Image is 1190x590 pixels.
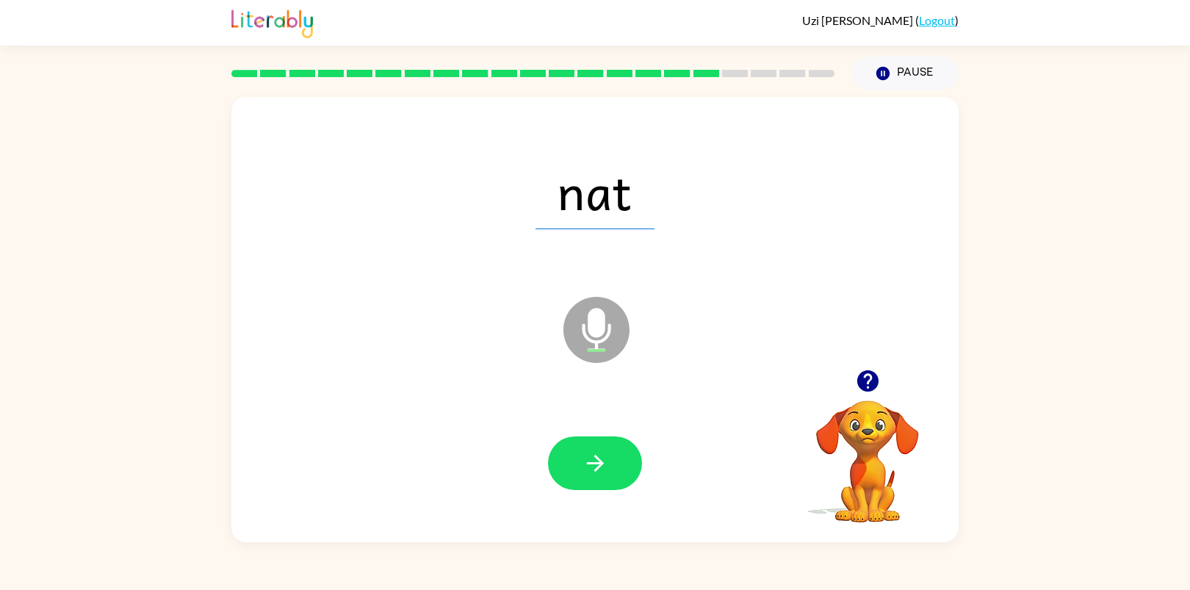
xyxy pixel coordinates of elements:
[231,6,313,38] img: Literably
[794,378,941,525] video: Your browser must support playing .mp4 files to use Literably. Please try using another browser.
[919,13,955,27] a: Logout
[852,57,959,90] button: Pause
[802,13,959,27] div: ( )
[802,13,915,27] span: Uzi [PERSON_NAME]
[535,153,654,229] span: nat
